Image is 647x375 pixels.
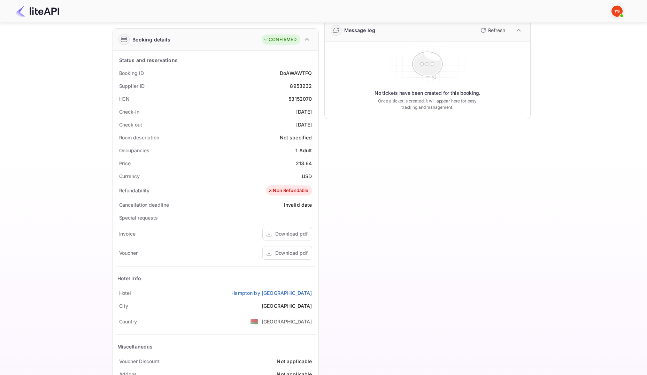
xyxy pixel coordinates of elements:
[488,26,505,34] p: Refresh
[302,173,312,180] div: USD
[277,358,312,365] div: Not applicable
[119,358,159,365] div: Voucher Discount
[119,230,136,237] div: Invoice
[119,108,139,115] div: Check-in
[344,26,376,34] div: Message log
[372,98,483,110] p: Once a ticket is created, it will appear here for easy tracking and management.
[119,69,144,77] div: Booking ID
[275,249,308,257] div: Download pdf
[288,95,312,102] div: 53152070
[119,147,149,154] div: Occupancies
[280,134,312,141] div: Not specified
[119,289,131,297] div: Hotel
[284,201,312,208] div: Invalid date
[119,160,131,167] div: Price
[119,318,137,325] div: Country
[119,187,150,194] div: Refundability
[250,315,258,328] span: United States
[132,36,170,43] div: Booking details
[290,82,312,90] div: 8953232
[119,95,130,102] div: HCN
[119,214,158,221] div: Special requests
[296,121,312,128] div: [DATE]
[268,187,308,194] div: Non Refundable
[119,56,178,64] div: Status and reservations
[119,134,159,141] div: Room description
[262,302,312,309] div: [GEOGRAPHIC_DATA]
[117,343,153,350] div: Miscellaneous
[296,108,312,115] div: [DATE]
[119,121,142,128] div: Check out
[280,69,312,77] div: DoAWAWTFQ
[375,90,480,97] p: No tickets have been created for this booking.
[117,275,141,282] div: Hotel Info
[119,201,169,208] div: Cancellation deadline
[231,289,312,297] a: Hampton by [GEOGRAPHIC_DATA]
[476,25,508,36] button: Refresh
[15,6,59,17] img: LiteAPI Logo
[611,6,623,17] img: Yandex Support
[119,302,129,309] div: City
[296,160,312,167] div: 213.64
[119,82,145,90] div: Supplier ID
[262,318,312,325] div: [GEOGRAPHIC_DATA]
[119,173,140,180] div: Currency
[275,230,308,237] div: Download pdf
[295,147,312,154] div: 1 Adult
[119,249,138,257] div: Voucher
[263,36,296,43] div: CONFIRMED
